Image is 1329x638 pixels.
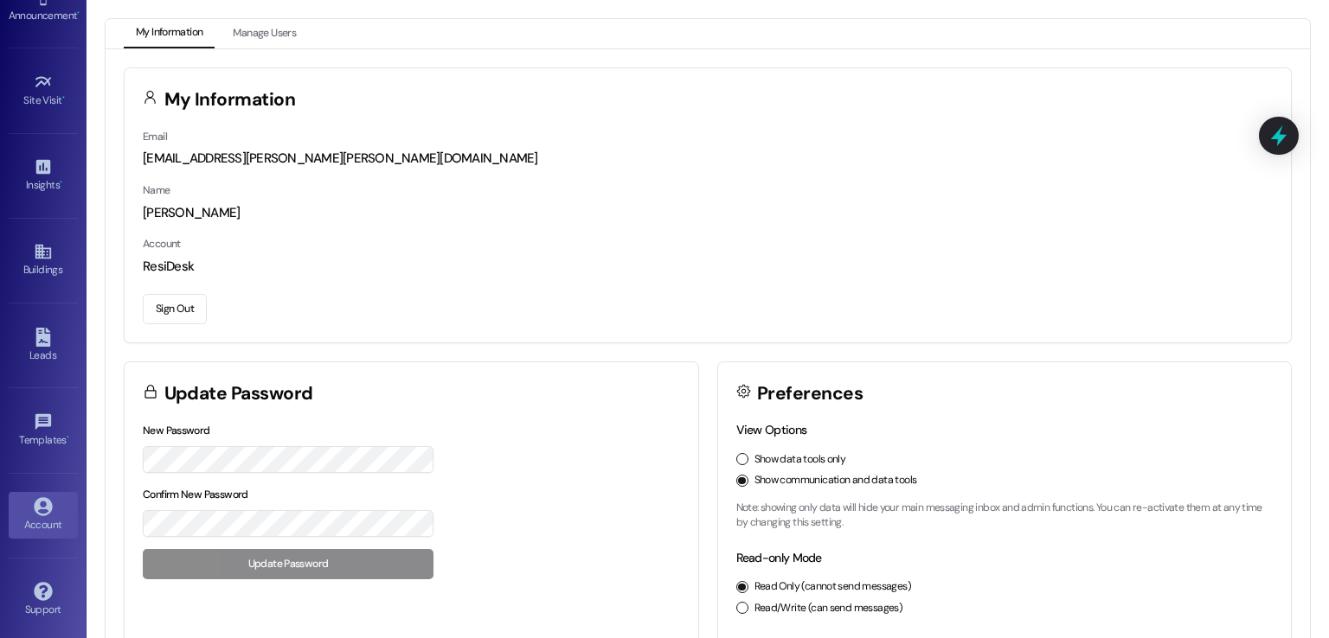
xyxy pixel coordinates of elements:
[9,492,78,539] a: Account
[736,422,807,437] label: View Options
[736,501,1274,531] p: Note: showing only data will hide your main messaging inbox and admin functions. You can re-activ...
[9,67,78,114] a: Site Visit •
[77,7,80,19] span: •
[143,183,170,197] label: Name
[124,19,215,48] button: My Information
[143,237,181,251] label: Account
[221,19,308,48] button: Manage Users
[143,424,210,437] label: New Password
[62,92,65,104] span: •
[143,150,1273,168] div: [EMAIL_ADDRESS][PERSON_NAME][PERSON_NAME][DOMAIN_NAME]
[9,237,78,284] a: Buildings
[736,550,822,565] label: Read-only Mode
[754,473,917,488] label: Show communication and data tools
[143,258,1273,276] div: ResiDesk
[164,385,313,403] h3: Update Password
[143,204,1273,222] div: [PERSON_NAME]
[757,385,863,403] h3: Preferences
[754,579,911,595] label: Read Only (cannot send messages)
[60,176,62,188] span: •
[67,431,69,443] span: •
[143,294,207,324] button: Sign Out
[9,152,78,199] a: Insights •
[9,322,78,369] a: Leads
[754,601,903,616] label: Read/Write (can send messages)
[754,452,846,468] label: Show data tools only
[9,577,78,623] a: Support
[143,488,248,501] label: Confirm New Password
[9,407,78,454] a: Templates •
[164,91,296,109] h3: My Information
[143,130,167,144] label: Email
